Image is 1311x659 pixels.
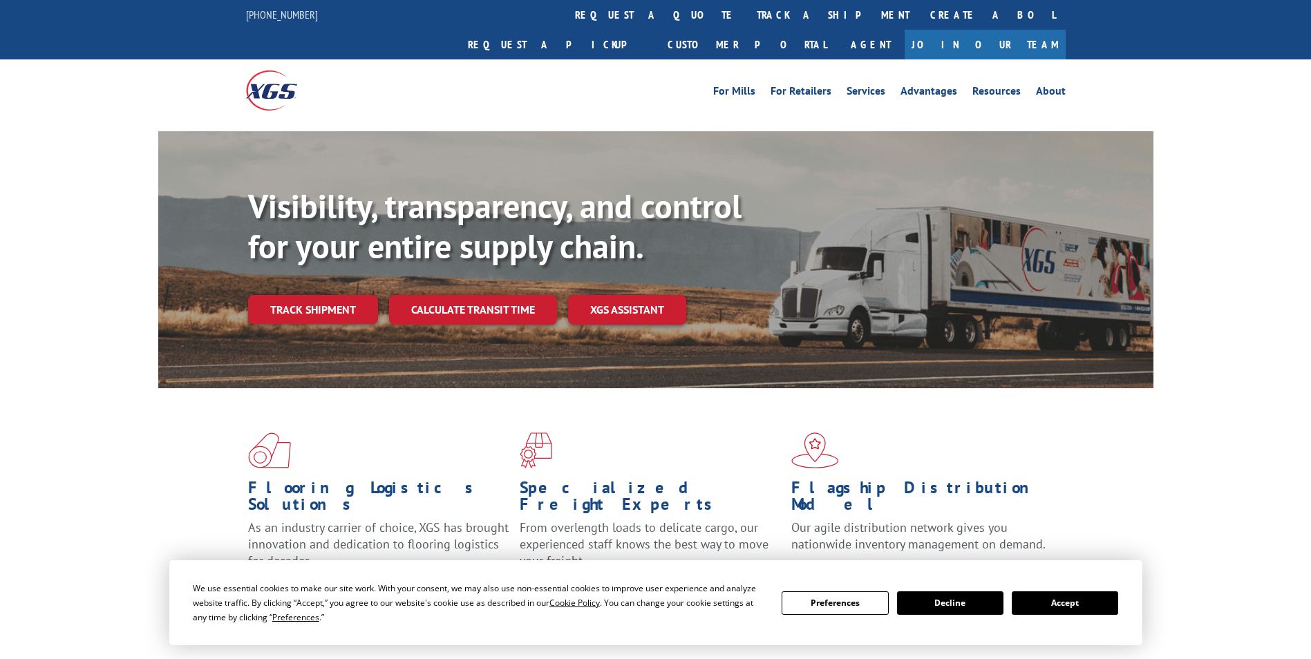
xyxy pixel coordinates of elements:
b: Visibility, transparency, and control for your entire supply chain. [248,184,742,267]
div: Cookie Consent Prompt [169,560,1142,645]
button: Decline [897,591,1003,615]
button: Preferences [782,591,888,615]
a: Track shipment [248,295,378,324]
a: For Retailers [771,86,831,101]
a: Services [847,86,885,101]
h1: Flagship Distribution Model [791,479,1053,519]
span: Our agile distribution network gives you nationwide inventory management on demand. [791,519,1046,552]
span: As an industry carrier of choice, XGS has brought innovation and dedication to flooring logistics... [248,519,509,569]
a: Advantages [900,86,957,101]
div: We use essential cookies to make our site work. With your consent, we may also use non-essential ... [193,581,765,624]
button: Accept [1012,591,1118,615]
a: About [1036,86,1066,101]
a: Agent [837,30,905,59]
img: xgs-icon-flagship-distribution-model-red [791,432,839,468]
a: [PHONE_NUMBER] [246,8,318,21]
img: xgs-icon-focused-on-flooring-red [520,432,552,468]
img: xgs-icon-total-supply-chain-intelligence-red [248,432,291,468]
span: Preferences [272,611,319,623]
span: Cookie Policy [549,597,600,609]
a: Request a pickup [458,30,657,59]
h1: Flooring Logistics Solutions [248,479,509,519]
a: Calculate transit time [389,295,557,325]
a: Customer Portal [657,30,837,59]
a: XGS ASSISTANT [568,295,686,325]
h1: Specialized Freight Experts [520,479,781,519]
a: For Mills [713,86,755,101]
a: Resources [972,86,1021,101]
p: From overlength loads to delicate cargo, our experienced staff knows the best way to move your fr... [520,519,781,581]
a: Join Our Team [905,30,1066,59]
